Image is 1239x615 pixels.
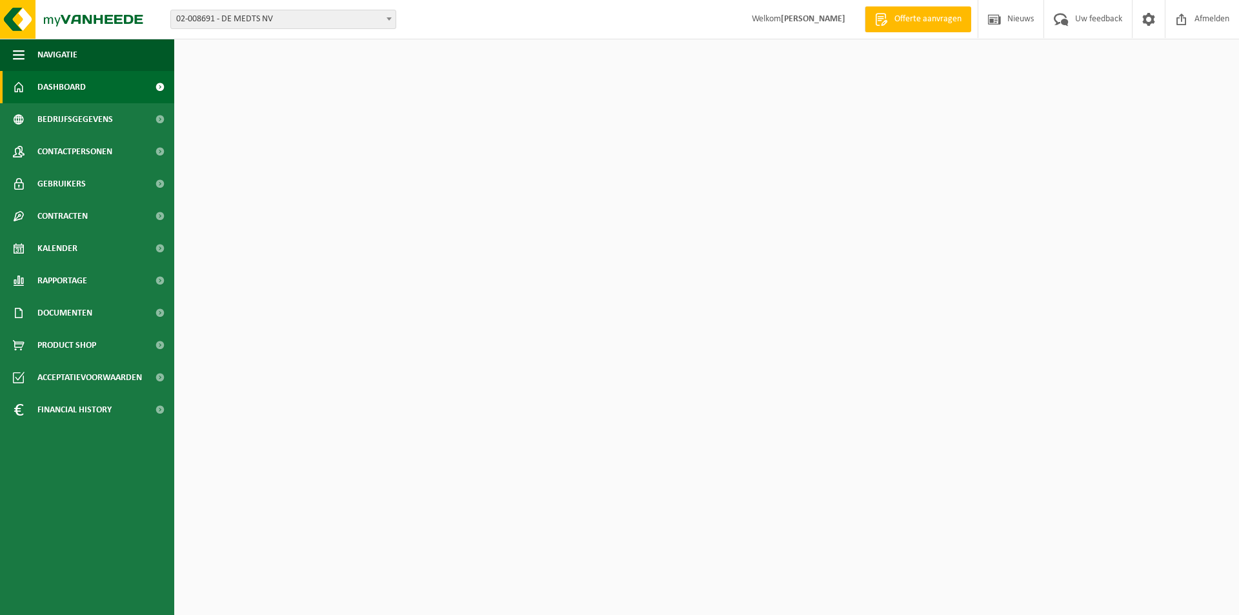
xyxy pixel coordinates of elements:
[37,394,112,426] span: Financial History
[891,13,965,26] span: Offerte aanvragen
[37,103,113,136] span: Bedrijfsgegevens
[37,329,96,361] span: Product Shop
[865,6,971,32] a: Offerte aanvragen
[37,168,86,200] span: Gebruikers
[6,587,216,615] iframe: chat widget
[37,297,92,329] span: Documenten
[171,10,396,28] span: 02-008691 - DE MEDTS NV
[37,71,86,103] span: Dashboard
[170,10,396,29] span: 02-008691 - DE MEDTS NV
[781,14,845,24] strong: [PERSON_NAME]
[37,200,88,232] span: Contracten
[37,232,77,265] span: Kalender
[37,265,87,297] span: Rapportage
[37,361,142,394] span: Acceptatievoorwaarden
[37,136,112,168] span: Contactpersonen
[37,39,77,71] span: Navigatie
